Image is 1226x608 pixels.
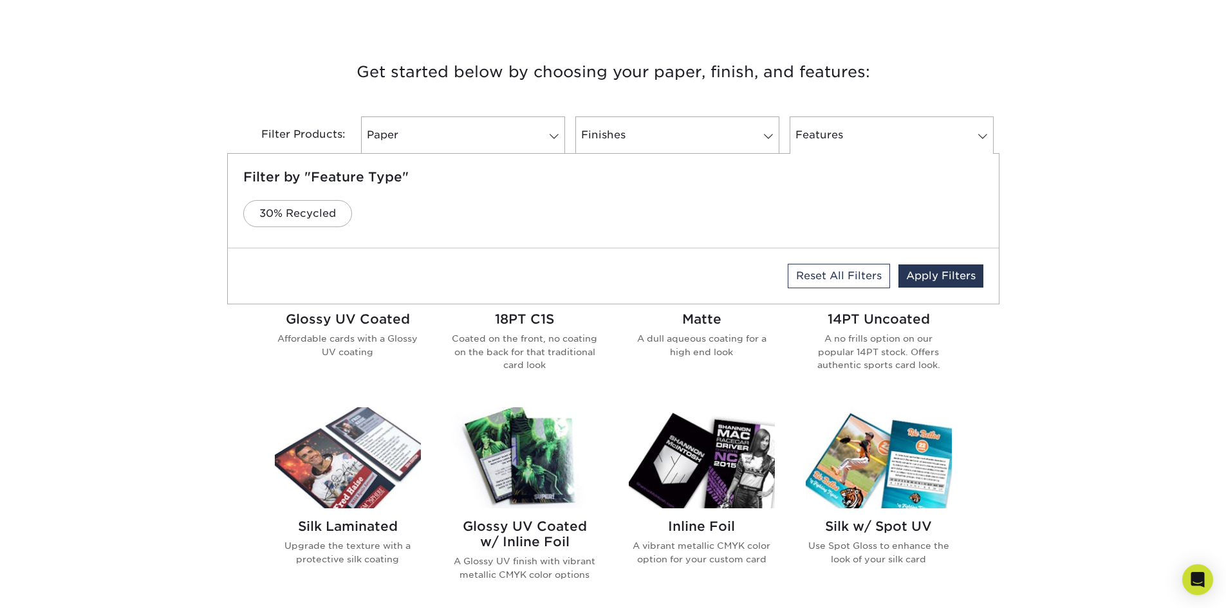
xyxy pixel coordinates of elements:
h3: Get started below by choosing your paper, finish, and features: [237,43,990,101]
a: Features [790,116,994,154]
h2: Silk w/ Spot UV [806,519,952,534]
a: Glossy UV Coated w/ Inline Foil Trading Cards Glossy UV Coated w/ Inline Foil A Glossy UV finish ... [452,407,598,602]
a: Finishes [575,116,779,154]
p: Upgrade the texture with a protective silk coating [275,539,421,566]
a: Apply Filters [898,264,983,288]
img: Glossy UV Coated w/ Inline Foil Trading Cards [452,407,598,508]
a: Silk w/ Spot UV Trading Cards Silk w/ Spot UV Use Spot Gloss to enhance the look of your silk card [806,407,952,602]
h2: 14PT Uncoated [806,311,952,327]
h2: Matte [629,311,775,327]
img: Inline Foil Trading Cards [629,407,775,508]
h2: Glossy UV Coated w/ Inline Foil [452,519,598,549]
h2: 18PT C1S [452,311,598,327]
h2: Inline Foil [629,519,775,534]
p: A dull aqueous coating for a high end look [629,332,775,358]
p: Use Spot Gloss to enhance the look of your silk card [806,539,952,566]
p: Affordable cards with a Glossy UV coating [275,332,421,358]
img: Silk Laminated Trading Cards [275,407,421,508]
a: Paper [361,116,565,154]
a: Silk Laminated Trading Cards Silk Laminated Upgrade the texture with a protective silk coating [275,407,421,602]
h2: Glossy UV Coated [275,311,421,327]
a: 30% Recycled [243,200,352,227]
a: Inline Foil Trading Cards Inline Foil A vibrant metallic CMYK color option for your custom card [629,407,775,602]
div: Open Intercom Messenger [1182,564,1213,595]
img: Silk w/ Spot UV Trading Cards [806,407,952,508]
div: Filter Products: [227,116,356,154]
a: Reset All Filters [788,264,890,288]
h5: Filter by "Feature Type" [243,169,983,185]
h2: Silk Laminated [275,519,421,534]
p: A Glossy UV finish with vibrant metallic CMYK color options [452,555,598,581]
p: A vibrant metallic CMYK color option for your custom card [629,539,775,566]
p: Coated on the front, no coating on the back for that traditional card look [452,332,598,371]
p: A no frills option on our popular 14PT stock. Offers authentic sports card look. [806,332,952,371]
